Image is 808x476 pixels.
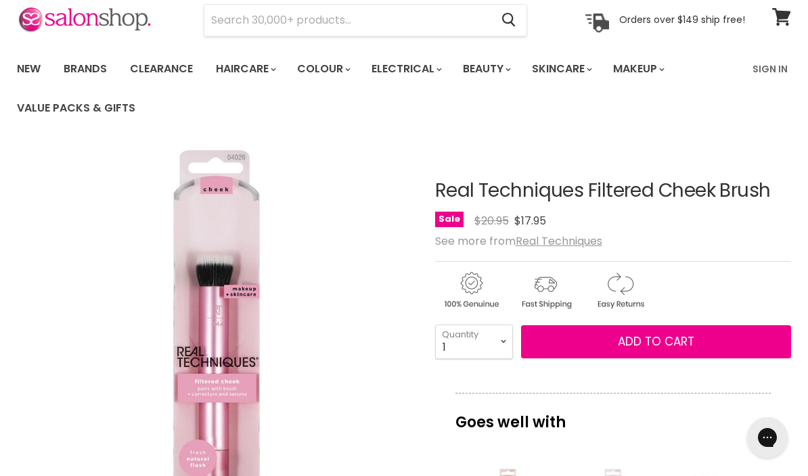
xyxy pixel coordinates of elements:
a: Beauty [453,55,519,83]
form: Product [204,4,527,37]
img: shipping.gif [510,270,581,311]
img: genuine.gif [435,270,507,311]
a: New [7,55,51,83]
iframe: Gorgias live chat messenger [740,412,794,462]
a: Clearance [120,55,203,83]
a: Value Packs & Gifts [7,94,145,122]
button: Search [491,5,526,36]
span: Sale [435,212,464,227]
a: Sign In [744,55,796,83]
span: See more from [435,233,602,249]
a: Skincare [522,55,600,83]
a: Brands [53,55,117,83]
a: Makeup [603,55,673,83]
button: Add to cart [521,325,791,359]
input: Search [204,5,491,36]
h1: Real Techniques Filtered Cheek Brush [435,181,791,201]
p: Orders over $149 ship free! [619,14,745,26]
img: returns.gif [584,270,656,311]
a: Electrical [361,55,450,83]
p: Goes well with [455,393,771,437]
span: $20.95 [474,213,509,229]
select: Quantity [435,325,513,358]
ul: Main menu [7,49,744,128]
a: Real Techniques [516,233,602,249]
span: $17.95 [514,213,546,229]
a: Colour [287,55,359,83]
a: Haircare [206,55,284,83]
span: Add to cart [618,333,694,350]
